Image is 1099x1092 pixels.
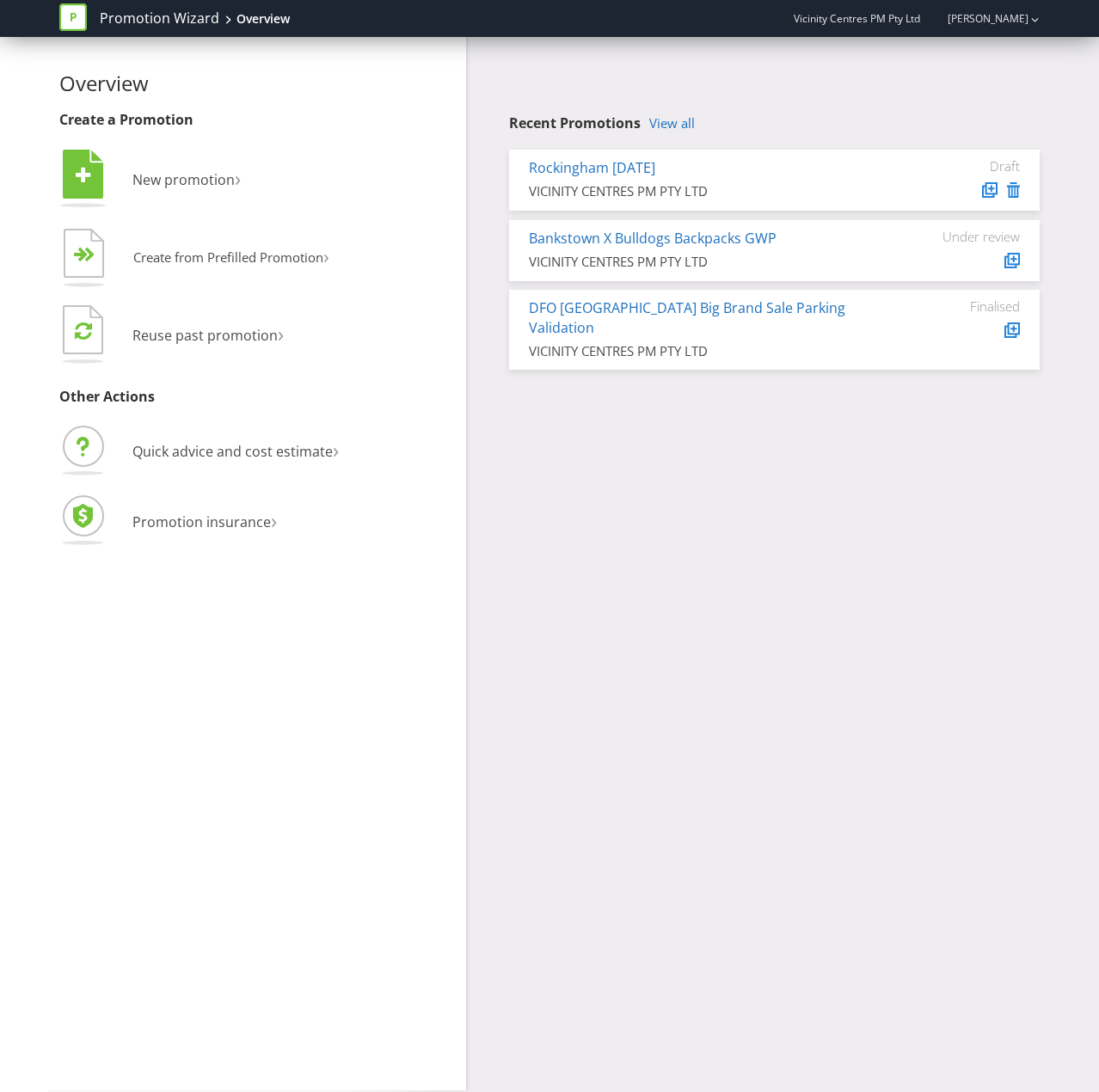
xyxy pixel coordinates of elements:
[917,158,1020,174] div: Draft
[917,229,1020,244] div: Under review
[100,9,219,28] a: Promotion Wizard
[84,247,95,263] tspan: 
[59,72,453,95] h2: Overview
[236,10,290,28] div: Overview
[917,298,1020,314] div: Finalised
[649,116,695,131] a: View all
[59,390,453,405] h3: Other Actions
[323,242,329,269] span: ›
[509,113,641,132] span: Recent Promotions
[59,512,277,531] a: Promotion insurance›
[59,113,453,128] h3: Create a Promotion
[235,163,241,192] span: ›
[794,11,920,26] span: Vicinity Centres PM Pty Ltd
[132,326,278,345] span: Reuse past promotion
[76,166,91,185] tspan: 
[278,319,284,347] span: ›
[132,512,271,531] span: Promotion insurance
[271,506,277,534] span: ›
[529,342,891,360] div: VICINITY CENTRES PM PTY LTD
[529,298,845,337] a: DFO [GEOGRAPHIC_DATA] Big Brand Sale Parking Validation
[59,442,339,461] a: Quick advice and cost estimate›
[529,158,655,177] a: Rockingham [DATE]
[132,170,235,189] span: New promotion
[529,253,891,271] div: VICINITY CENTRES PM PTY LTD
[529,182,891,200] div: VICINITY CENTRES PM PTY LTD
[59,224,330,293] button: Create from Prefilled Promotion›
[529,229,777,248] a: Bankstown X Bulldogs Backpacks GWP
[133,248,323,266] span: Create from Prefilled Promotion
[333,435,339,463] span: ›
[132,442,333,461] span: Quick advice and cost estimate
[75,321,92,340] tspan: 
[930,11,1028,26] a: [PERSON_NAME]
